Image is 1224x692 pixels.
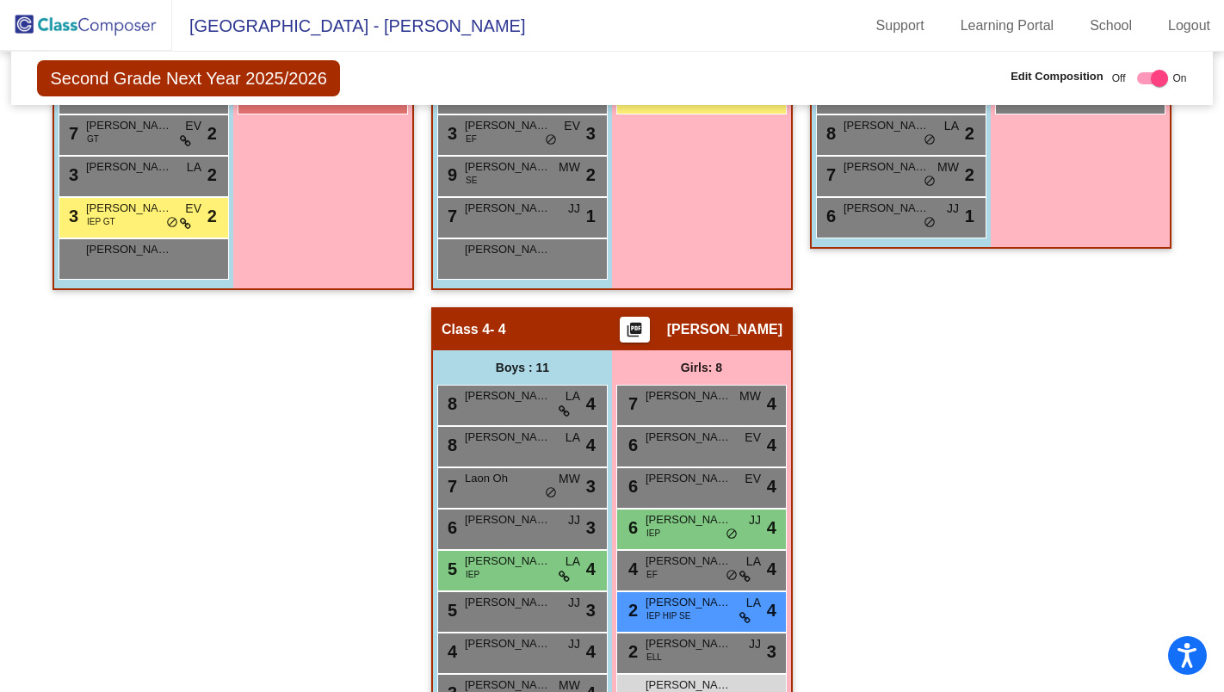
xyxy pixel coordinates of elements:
span: 3 [586,597,596,623]
span: 4 [624,559,638,578]
span: [PERSON_NAME] [646,594,732,611]
span: LA [746,594,761,612]
span: [PERSON_NAME] [86,241,172,258]
span: [PERSON_NAME] [844,158,930,176]
span: 5 [443,601,457,620]
span: do_not_disturb_alt [726,528,738,541]
span: [PERSON_NAME] [646,553,732,570]
span: 6 [624,518,638,537]
span: EV [185,117,201,135]
span: LA [566,553,580,571]
span: [PERSON_NAME] [GEOGRAPHIC_DATA] [465,429,551,446]
span: 8 [822,124,836,143]
span: 2 [965,120,974,146]
span: LA [566,429,580,447]
span: [PERSON_NAME] [844,117,930,134]
span: 3 [443,124,457,143]
span: [PERSON_NAME] [667,321,782,338]
span: 4 [443,642,457,661]
span: [PERSON_NAME] [465,200,551,217]
span: do_not_disturb_alt [545,133,557,147]
a: School [1076,12,1146,40]
span: [PERSON_NAME] [465,511,551,528]
span: [PERSON_NAME] [646,635,732,652]
span: 2 [624,601,638,620]
span: 4 [767,391,776,417]
span: IEP HIP SE [646,609,690,622]
span: JJ [568,200,580,218]
span: 8 [443,394,457,413]
span: IEP GT [87,215,115,228]
span: [PERSON_NAME] [465,635,551,652]
span: [PERSON_NAME] [646,429,732,446]
span: MW [559,470,580,488]
span: do_not_disturb_alt [166,216,178,230]
span: JJ [947,200,959,218]
span: 3 [767,639,776,664]
span: [PERSON_NAME] [465,387,551,405]
span: IEP [466,568,479,581]
span: Edit Composition [1011,68,1103,85]
span: EF [646,568,658,581]
span: [PERSON_NAME] [465,241,551,258]
span: do_not_disturb_alt [924,216,936,230]
a: Learning Portal [947,12,1068,40]
span: - 4 [490,321,506,338]
span: 6 [443,518,457,537]
span: 1 [586,203,596,229]
mat-icon: picture_as_pdf [624,321,645,345]
span: [PERSON_NAME] [646,511,732,528]
span: 7 [443,477,457,496]
span: [PERSON_NAME][DEMOGRAPHIC_DATA] [844,200,930,217]
span: 2 [207,162,217,188]
span: 4 [586,391,596,417]
span: do_not_disturb_alt [726,569,738,583]
span: 6 [624,477,638,496]
span: JJ [568,635,580,653]
span: 3 [586,120,596,146]
span: EF [466,133,477,145]
span: 3 [65,207,78,226]
span: 2 [965,162,974,188]
span: 4 [767,473,776,499]
span: SE [466,174,477,187]
span: LA [187,158,201,176]
span: GT [87,133,99,145]
span: [PERSON_NAME] [646,387,732,405]
span: Off [1112,71,1126,86]
span: MW [937,158,959,176]
span: 6 [822,207,836,226]
span: do_not_disturb_alt [924,175,936,188]
span: [PERSON_NAME] [465,553,551,570]
span: 6 [624,436,638,454]
span: On [1173,71,1187,86]
span: 5 [443,559,457,578]
span: do_not_disturb_alt [924,133,936,147]
span: 2 [207,203,217,229]
a: Support [862,12,938,40]
span: 8 [443,436,457,454]
button: Print Students Details [620,317,650,343]
span: [PERSON_NAME] [86,117,172,134]
span: JJ [749,511,761,529]
span: 2 [586,162,596,188]
span: 4 [586,639,596,664]
span: 4 [586,432,596,458]
span: 3 [586,515,596,541]
span: [PERSON_NAME] [86,158,172,176]
span: 7 [65,124,78,143]
span: EV [564,117,580,135]
span: MW [559,158,580,176]
span: 4 [767,432,776,458]
span: [GEOGRAPHIC_DATA] - [PERSON_NAME] [172,12,525,40]
div: Girls: 8 [612,350,791,385]
span: 7 [822,165,836,184]
span: IEP [646,527,660,540]
span: EV [185,200,201,218]
span: Second Grade Next Year 2025/2026 [37,60,339,96]
span: JJ [749,635,761,653]
span: 3 [586,473,596,499]
span: 4 [586,556,596,582]
span: 3 [65,165,78,184]
span: JJ [568,594,580,612]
